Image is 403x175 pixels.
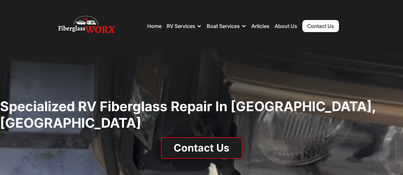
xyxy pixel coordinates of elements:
[167,17,202,36] div: RV Services
[302,20,339,32] a: Contact Us
[161,137,242,159] a: Contact Us
[207,23,240,29] div: Boat Services
[147,23,162,29] a: Home
[251,23,270,29] a: Articles
[167,23,195,29] div: RV Services
[275,23,297,29] a: About Us
[207,17,246,36] div: Boat Services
